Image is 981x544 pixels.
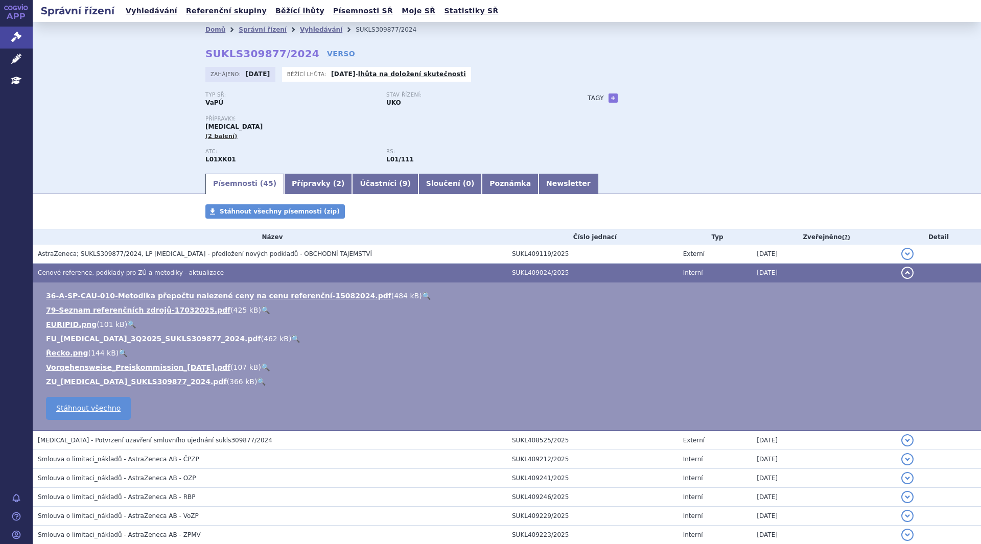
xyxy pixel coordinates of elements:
[205,99,223,106] strong: VaPÚ
[683,250,705,257] span: Externí
[233,363,259,371] span: 107 kB
[358,70,466,78] a: lhůta na doložení skutečnosti
[229,377,254,386] span: 366 kB
[896,229,981,245] th: Detail
[246,70,270,78] strong: [DATE]
[386,149,557,155] p: RS:
[901,529,914,541] button: detail
[46,306,230,314] a: 79-Seznam referenčních zdrojů-17032025.pdf
[683,493,703,501] span: Interní
[263,179,273,187] span: 45
[403,179,408,187] span: 9
[507,264,678,282] td: SUKL409024/2025
[752,507,896,526] td: [DATE]
[211,70,243,78] span: Zahájeno:
[38,250,372,257] span: AstraZeneca; SUKLS309877/2024, LP LYNPARZA - předložení nových podkladů - OBCHODNÍ TAJEMSTVÍ
[466,179,471,187] span: 0
[205,26,225,33] a: Domů
[683,269,703,276] span: Interní
[752,469,896,488] td: [DATE]
[264,335,289,343] span: 462 kB
[38,531,201,538] span: Smlouva o limitaci_nákladů - AstraZeneca AB - ZPMV
[752,488,896,507] td: [DATE]
[205,156,236,163] strong: OLAPARIB
[205,116,567,122] p: Přípravky:
[46,349,88,357] a: Řecko.png
[220,208,340,215] span: Stáhnout všechny písemnosti (zip)
[46,376,971,387] li: ( )
[507,488,678,507] td: SUKL409246/2025
[441,4,501,18] a: Statistiky SŘ
[233,306,259,314] span: 425 kB
[257,377,266,386] a: 🔍
[123,4,180,18] a: Vyhledávání
[205,149,376,155] p: ATC:
[352,174,418,194] a: Účastníci (9)
[46,334,971,344] li: ( )
[752,229,896,245] th: Zveřejněno
[327,49,355,59] a: VERSO
[239,26,287,33] a: Správní řízení
[901,510,914,522] button: detail
[38,437,272,444] span: LYNPARZA - Potvrzení uzavření smluvního ujednání sukls309877/2024
[272,4,328,18] a: Běžící lhůty
[46,305,971,315] li: ( )
[205,174,284,194] a: Písemnosti (45)
[38,456,199,463] span: Smlouva o limitaci_nákladů - AstraZeneca AB - ČPZP
[609,93,618,103] a: +
[100,320,125,328] span: 101 kB
[752,450,896,469] td: [DATE]
[399,4,438,18] a: Moje SŘ
[38,512,199,519] span: Smlouva o limitaci_nákladů - AstraZeneca AB - VoZP
[507,229,678,245] th: Číslo jednací
[842,234,850,241] abbr: (?)
[901,491,914,503] button: detail
[205,204,345,219] a: Stáhnout všechny písemnosti (zip)
[901,267,914,279] button: detail
[422,292,431,300] a: 🔍
[46,348,971,358] li: ( )
[261,363,270,371] a: 🔍
[901,434,914,446] button: detail
[901,472,914,484] button: detail
[127,320,136,328] a: 🔍
[46,363,230,371] a: Vorgehensweise_Preiskommission_[DATE].pdf
[46,335,261,343] a: FU_[MEDICAL_DATA]_3Q2025_SUKLS309877_2024.pdf
[336,179,341,187] span: 2
[205,123,263,130] span: [MEDICAL_DATA]
[331,70,466,78] p: -
[394,292,419,300] span: 484 kB
[300,26,342,33] a: Vyhledávání
[38,269,224,276] span: Cenové reference, podklady pro ZÚ a metodiky - aktualizace
[33,229,507,245] th: Název
[539,174,598,194] a: Newsletter
[91,349,116,357] span: 144 kB
[356,22,430,37] li: SUKLS309877/2024
[507,469,678,488] td: SUKL409241/2025
[38,493,196,501] span: Smlouva o limitaci_nákladů - AstraZeneca AB - RBP
[46,291,971,301] li: ( )
[901,248,914,260] button: detail
[683,531,703,538] span: Interní
[46,292,391,300] a: 36-A-SP-CAU-010-Metodika přepočtu nalezené ceny na cenu referenční-15082024.pdf
[183,4,270,18] a: Referenční skupiny
[418,174,482,194] a: Sloučení (0)
[331,70,356,78] strong: [DATE]
[119,349,127,357] a: 🔍
[46,319,971,329] li: ( )
[330,4,396,18] a: Písemnosti SŘ
[261,306,270,314] a: 🔍
[46,397,131,420] a: Stáhnout všechno
[205,92,376,98] p: Typ SŘ:
[205,133,238,139] span: (2 balení)
[901,453,914,465] button: detail
[287,70,329,78] span: Běžící lhůta:
[752,431,896,450] td: [DATE]
[46,377,227,386] a: ZU_[MEDICAL_DATA]_SUKLS309877_2024.pdf
[507,431,678,450] td: SUKL408525/2025
[46,362,971,372] li: ( )
[588,92,604,104] h3: Tagy
[386,99,401,106] strong: UKO
[386,92,557,98] p: Stav řízení:
[284,174,352,194] a: Přípravky (2)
